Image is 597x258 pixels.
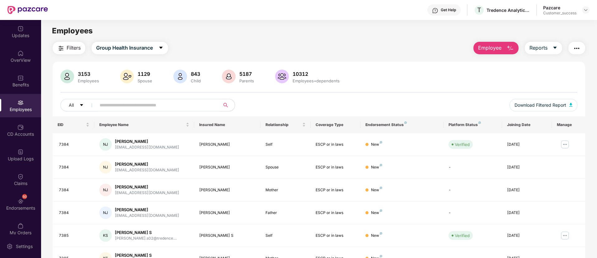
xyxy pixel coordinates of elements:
div: [PERSON_NAME] [115,161,179,167]
span: search [219,103,232,108]
div: Employees [77,78,100,83]
button: Download Filtered Report [510,99,577,111]
div: [EMAIL_ADDRESS][DOMAIN_NAME] [115,190,179,196]
button: Reportscaret-down [525,42,562,54]
span: Employees [52,26,93,35]
button: search [219,99,235,111]
div: ESCP or in laws [316,142,355,148]
div: ESCP or in laws [316,233,355,239]
th: Manage [552,116,585,133]
img: svg+xml;base64,PHN2ZyBpZD0iU2V0dGluZy0yMHgyMCIgeG1sbnM9Imh0dHA6Ly93d3cudzMub3JnLzIwMDAvc3ZnIiB3aW... [7,243,13,250]
div: 10312 [291,71,341,77]
img: New Pazcare Logo [7,6,48,14]
div: NJ [99,207,112,219]
div: [PERSON_NAME] [115,139,179,144]
button: Filters [53,42,85,54]
div: Employees+dependents [291,78,341,83]
div: ESCP or in laws [316,210,355,216]
img: svg+xml;base64,PHN2ZyBpZD0iRW1wbG95ZWVzIiB4bWxucz0iaHR0cDovL3d3dy53My5vcmcvMjAwMC9zdmciIHdpZHRoPS... [17,100,24,106]
img: svg+xml;base64,PHN2ZyB4bWxucz0iaHR0cDovL3d3dy53My5vcmcvMjAwMC9zdmciIHhtbG5zOnhsaW5rPSJodHRwOi8vd3... [173,70,187,83]
div: [DATE] [507,233,547,239]
div: New [371,187,382,193]
div: ESCP or in laws [316,164,355,170]
div: Settings [14,243,35,250]
div: 7384 [59,187,89,193]
div: 7384 [59,164,89,170]
div: [DATE] [507,187,547,193]
img: svg+xml;base64,PHN2ZyBpZD0iTXlfT3JkZXJzIiBkYXRhLW5hbWU9Ik15IE9yZGVycyIgeG1sbnM9Imh0dHA6Ly93d3cudz... [17,223,24,229]
div: NJ [99,138,112,151]
div: [PERSON_NAME] [115,207,179,213]
span: Employee [478,44,501,52]
img: svg+xml;base64,PHN2ZyB4bWxucz0iaHR0cDovL3d3dy53My5vcmcvMjAwMC9zdmciIHdpZHRoPSI4IiBoZWlnaHQ9IjgiIH... [404,121,407,124]
div: 1129 [136,71,153,77]
img: svg+xml;base64,PHN2ZyBpZD0iQ2xhaW0iIHhtbG5zPSJodHRwOi8vd3d3LnczLm9yZy8yMDAwL3N2ZyIgd2lkdGg9IjIwIi... [17,173,24,180]
div: Verified [455,141,470,148]
div: Platform Status [449,122,497,127]
th: Joining Date [502,116,552,133]
span: Group Health Insurance [96,44,153,52]
img: svg+xml;base64,PHN2ZyB4bWxucz0iaHR0cDovL3d3dy53My5vcmcvMjAwMC9zdmciIHhtbG5zOnhsaW5rPSJodHRwOi8vd3... [275,70,289,83]
div: Tredence Analytics Solutions Private Limited [487,7,530,13]
div: New [371,210,382,216]
div: 7384 [59,142,89,148]
div: NJ [99,184,112,196]
div: 7385 [59,233,89,239]
span: Relationship [266,122,301,127]
div: [PERSON_NAME] S [115,230,177,236]
img: svg+xml;base64,PHN2ZyBpZD0iVXBsb2FkX0xvZ3MiIGRhdGEtbmFtZT0iVXBsb2FkIExvZ3MiIHhtbG5zPSJodHRwOi8vd3... [17,149,24,155]
td: - [444,156,502,179]
button: Employee [473,42,519,54]
div: [DATE] [507,142,547,148]
img: svg+xml;base64,PHN2ZyB4bWxucz0iaHR0cDovL3d3dy53My5vcmcvMjAwMC9zdmciIHdpZHRoPSIyNCIgaGVpZ2h0PSIyNC... [57,45,65,52]
div: [EMAIL_ADDRESS][DOMAIN_NAME] [115,144,179,150]
img: svg+xml;base64,PHN2ZyB4bWxucz0iaHR0cDovL3d3dy53My5vcmcvMjAwMC9zdmciIHdpZHRoPSI4IiBoZWlnaHQ9IjgiIH... [380,255,382,257]
img: svg+xml;base64,PHN2ZyB4bWxucz0iaHR0cDovL3d3dy53My5vcmcvMjAwMC9zdmciIHdpZHRoPSI4IiBoZWlnaHQ9IjgiIH... [380,232,382,235]
span: caret-down [552,45,557,51]
div: [DATE] [507,210,547,216]
div: [PERSON_NAME] [199,210,256,216]
div: [EMAIL_ADDRESS][DOMAIN_NAME] [115,167,179,173]
img: svg+xml;base64,PHN2ZyBpZD0iQ0RfQWNjb3VudHMiIGRhdGEtbmFtZT0iQ0QgQWNjb3VudHMiIHhtbG5zPSJodHRwOi8vd3... [17,124,24,130]
img: svg+xml;base64,PHN2ZyB4bWxucz0iaHR0cDovL3d3dy53My5vcmcvMjAwMC9zdmciIHhtbG5zOnhsaW5rPSJodHRwOi8vd3... [506,45,514,52]
div: Get Help [441,7,456,12]
th: Coverage Type [311,116,360,133]
div: [DATE] [507,164,547,170]
div: New [371,164,382,170]
img: svg+xml;base64,PHN2ZyBpZD0iVXBkYXRlZCIgeG1sbnM9Imh0dHA6Ly93d3cudzMub3JnLzIwMDAvc3ZnIiB3aWR0aD0iMj... [17,26,24,32]
img: svg+xml;base64,PHN2ZyB4bWxucz0iaHR0cDovL3d3dy53My5vcmcvMjAwMC9zdmciIHdpZHRoPSI4IiBoZWlnaHQ9IjgiIH... [478,121,481,124]
span: Filters [67,44,81,52]
div: [PERSON_NAME] [199,164,256,170]
div: Self [266,142,305,148]
img: svg+xml;base64,PHN2ZyB4bWxucz0iaHR0cDovL3d3dy53My5vcmcvMjAwMC9zdmciIHdpZHRoPSI4IiBoZWlnaHQ9IjgiIH... [380,209,382,212]
div: 50 [22,194,27,199]
div: Customer_success [543,11,576,16]
span: caret-down [158,45,163,51]
img: svg+xml;base64,PHN2ZyB4bWxucz0iaHR0cDovL3d3dy53My5vcmcvMjAwMC9zdmciIHdpZHRoPSI4IiBoZWlnaHQ9IjgiIH... [380,187,382,189]
div: Endorsement Status [365,122,439,127]
div: [PERSON_NAME] [199,142,256,148]
img: manageButton [560,231,570,241]
div: [PERSON_NAME] [199,187,256,193]
div: Father [266,210,305,216]
div: New [371,233,382,239]
img: svg+xml;base64,PHN2ZyBpZD0iSGVscC0zMngzMiIgeG1sbnM9Imh0dHA6Ly93d3cudzMub3JnLzIwMDAvc3ZnIiB3aWR0aD... [432,7,438,14]
div: [PERSON_NAME].s02@tredence.... [115,236,177,241]
div: [EMAIL_ADDRESS][DOMAIN_NAME] [115,213,179,219]
img: svg+xml;base64,PHN2ZyB4bWxucz0iaHR0cDovL3d3dy53My5vcmcvMjAwMC9zdmciIHdpZHRoPSIyNCIgaGVpZ2h0PSIyNC... [573,45,581,52]
span: Reports [529,44,548,52]
div: 7384 [59,210,89,216]
img: svg+xml;base64,PHN2ZyBpZD0iRHJvcGRvd24tMzJ4MzIiIHhtbG5zPSJodHRwOi8vd3d3LnczLm9yZy8yMDAwL3N2ZyIgd2... [583,7,588,12]
th: Employee Name [94,116,194,133]
div: Self [266,233,305,239]
div: New [371,142,382,148]
th: Insured Name [194,116,261,133]
div: [PERSON_NAME] [115,184,179,190]
div: Spouse [136,78,153,83]
span: Employee Name [99,122,185,127]
div: Verified [455,232,470,239]
span: caret-down [79,103,84,108]
img: svg+xml;base64,PHN2ZyBpZD0iSG9tZSIgeG1sbnM9Imh0dHA6Ly93d3cudzMub3JnLzIwMDAvc3ZnIiB3aWR0aD0iMjAiIG... [17,50,24,56]
div: Child [190,78,202,83]
td: - [444,179,502,202]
